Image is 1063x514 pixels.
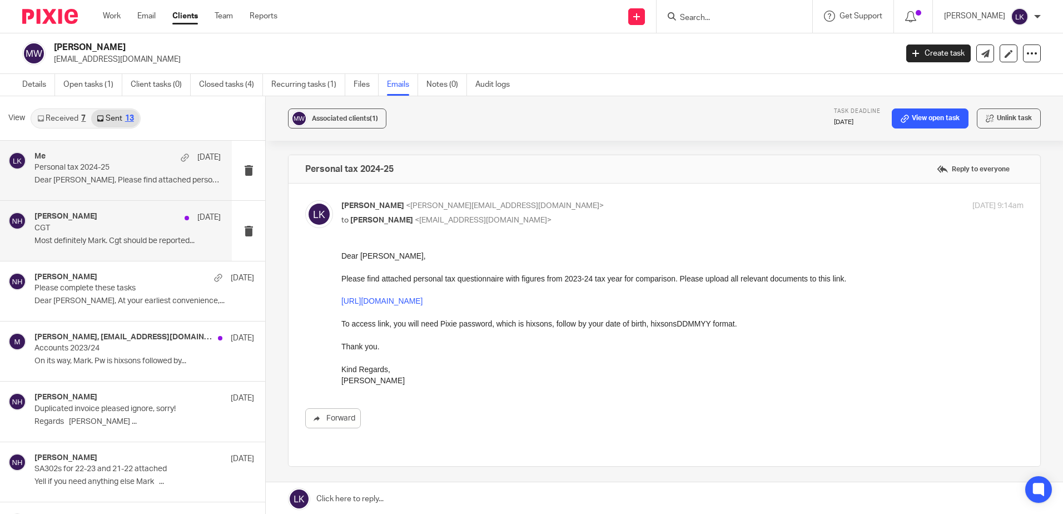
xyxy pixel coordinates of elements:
img: svg%3E [8,333,26,350]
a: Work [103,11,121,22]
h4: [PERSON_NAME] [34,212,97,221]
p: [DATE] [231,393,254,404]
span: Get Support [840,12,882,20]
p: [DATE] [231,273,254,284]
a: Emails [387,74,418,96]
p: Yell if you need anything else Mark ... [34,477,254,487]
img: Pixie [22,9,78,24]
p: Regards [PERSON_NAME] ... [34,417,254,427]
a: Forward [305,408,361,428]
a: Files [354,74,379,96]
h4: Personal tax 2024-25 [305,164,394,175]
p: [DATE] [197,152,221,163]
h2: [PERSON_NAME] [54,42,722,53]
img: svg%3E [8,453,26,471]
a: Email [137,11,156,22]
label: Reply to everyone [934,161,1012,177]
span: Task deadline [834,108,881,114]
p: Accounts 2023/24 [34,344,210,353]
img: svg%3E [291,110,307,127]
p: [DATE] [834,118,881,127]
span: View [8,112,25,124]
a: Create task [906,45,971,62]
h4: Me [34,152,46,161]
p: Dear [PERSON_NAME], Please find attached personal tax... [34,176,221,185]
a: Team [215,11,233,22]
img: svg%3E [8,393,26,411]
img: svg%3E [22,42,46,65]
p: Most definitely Mark. Cgt should be reported... [34,236,221,246]
span: (1) [370,115,378,122]
h4: [PERSON_NAME], [EMAIL_ADDRESS][DOMAIN_NAME] [34,333,212,342]
a: Audit logs [475,74,518,96]
p: [PERSON_NAME] [944,11,1005,22]
p: [EMAIL_ADDRESS][DOMAIN_NAME] [54,54,890,65]
button: Unlink task [977,108,1041,128]
div: 13 [125,115,134,122]
img: svg%3E [8,152,26,170]
p: [DATE] [231,453,254,464]
input: Search [679,13,779,23]
span: <[PERSON_NAME][EMAIL_ADDRESS][DOMAIN_NAME]> [406,202,604,210]
p: On its way, Mark. Pw is hixsons followed by... [34,357,254,366]
a: Clients [172,11,198,22]
a: Closed tasks (4) [199,74,263,96]
h4: [PERSON_NAME] [34,273,97,282]
p: [DATE] [231,333,254,344]
a: Open tasks (1) [63,74,122,96]
img: svg%3E [8,273,26,290]
span: [PERSON_NAME] [350,216,413,224]
p: SA302s for 22-23 and 21-22 attached [34,464,210,474]
a: Client tasks (0) [131,74,191,96]
img: svg%3E [1011,8,1029,26]
a: Reports [250,11,277,22]
img: svg%3E [305,200,333,228]
h4: [PERSON_NAME] [34,453,97,463]
p: Dear [PERSON_NAME], At your earliest convenience,... [34,296,254,306]
span: [PERSON_NAME] [341,202,404,210]
a: Received7 [32,110,91,127]
p: Please complete these tasks [34,284,210,293]
img: svg%3E [8,212,26,230]
p: CGT [34,224,183,233]
span: <[EMAIL_ADDRESS][DOMAIN_NAME]> [415,216,552,224]
p: [DATE] 9:14am [972,200,1024,212]
a: Notes (0) [426,74,467,96]
p: Personal tax 2024-25 [34,163,183,172]
a: Recurring tasks (1) [271,74,345,96]
button: Associated clients(1) [288,108,386,128]
h4: [PERSON_NAME] [34,393,97,402]
div: 7 [81,115,86,122]
span: to [341,216,349,224]
a: Details [22,74,55,96]
p: Duplicated invoice pleased ignore, sorry! [34,404,210,414]
span: Associated clients [312,115,378,122]
a: Sent13 [91,110,139,127]
p: [DATE] [197,212,221,223]
a: View open task [892,108,968,128]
